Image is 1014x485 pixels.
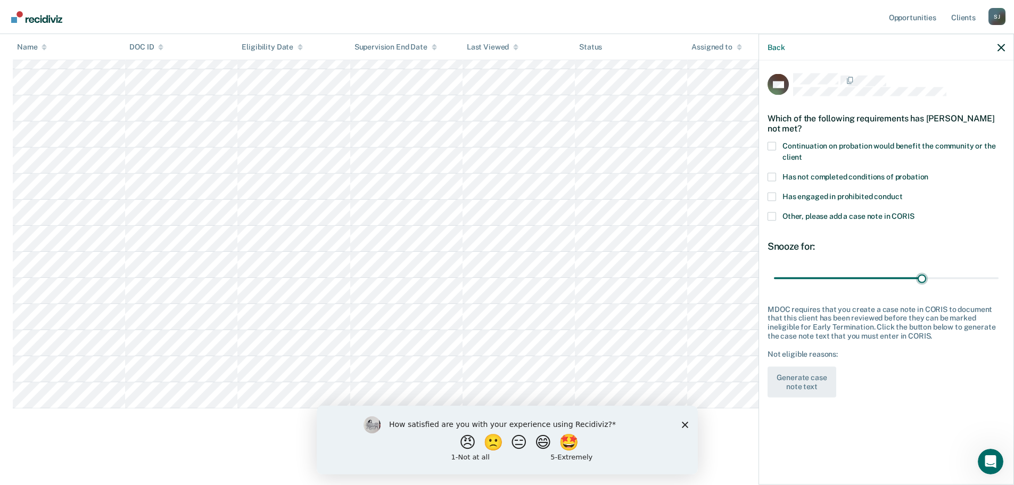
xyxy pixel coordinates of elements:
div: Which of the following requirements has [PERSON_NAME] not met? [768,104,1005,142]
div: MDOC requires that you create a case note in CORIS to document that this client has been reviewed... [768,305,1005,340]
div: Status [579,43,602,52]
div: DOC ID [129,43,163,52]
div: Last Viewed [467,43,518,52]
div: S J [988,8,1005,25]
span: Other, please add a case note in CORIS [782,211,914,220]
div: Snooze for: [768,240,1005,252]
iframe: Survey by Kim from Recidiviz [317,406,698,474]
button: Back [768,43,785,52]
span: Has not completed conditions of probation [782,172,928,180]
button: Generate case note text [768,367,836,398]
div: Not eligible reasons: [768,349,1005,358]
div: Eligibility Date [242,43,303,52]
iframe: Intercom live chat [978,449,1003,474]
button: Profile dropdown button [988,8,1005,25]
div: Name [17,43,47,52]
span: Continuation on probation would benefit the community or the client [782,141,996,161]
span: Has engaged in prohibited conduct [782,192,902,200]
img: Recidiviz [11,11,62,23]
div: Supervision End Date [355,43,437,52]
div: Assigned to [691,43,741,52]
